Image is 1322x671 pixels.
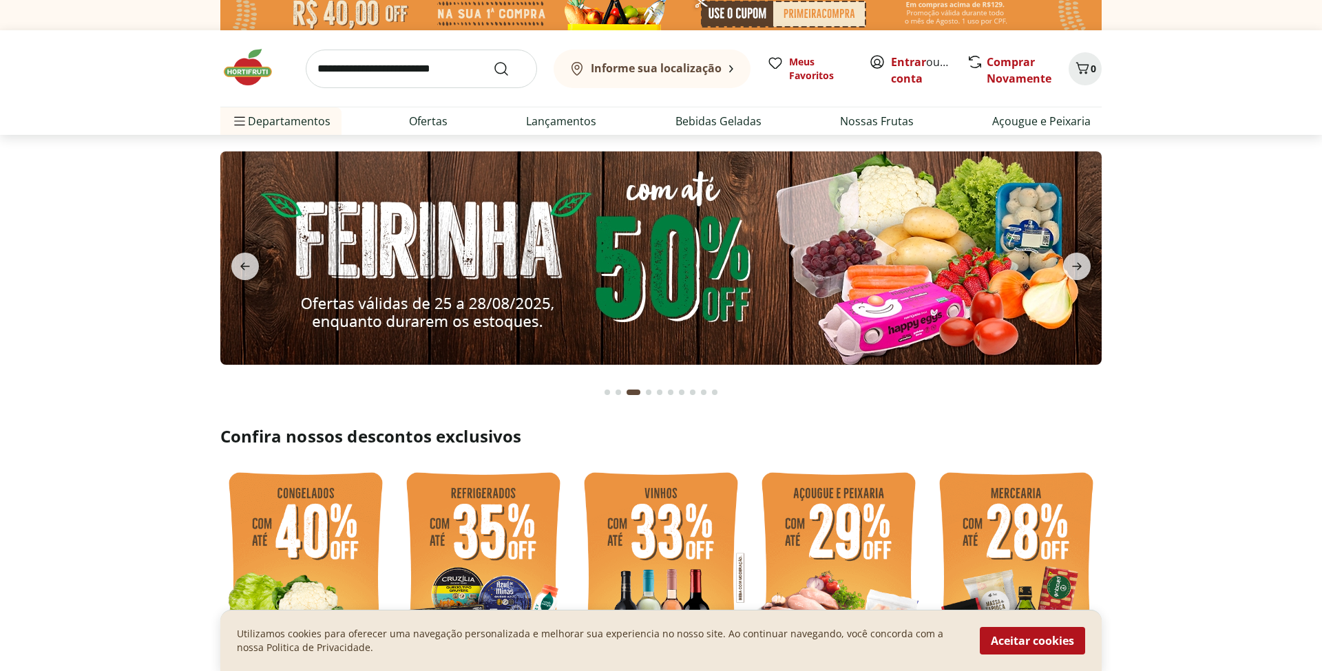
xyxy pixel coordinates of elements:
[1091,62,1096,75] span: 0
[891,54,952,87] span: ou
[698,376,709,409] button: Go to page 9 from fs-carousel
[767,55,852,83] a: Meus Favoritos
[220,425,1102,447] h2: Confira nossos descontos exclusivos
[654,376,665,409] button: Go to page 5 from fs-carousel
[613,376,624,409] button: Go to page 2 from fs-carousel
[306,50,537,88] input: search
[237,627,963,654] p: Utilizamos cookies para oferecer uma navegação personalizada e melhorar sua experiencia no nosso ...
[220,151,1102,365] img: feira
[409,113,448,129] a: Ofertas
[554,50,751,88] button: Informe sua localização
[1069,52,1102,85] button: Carrinho
[980,627,1085,654] button: Aceitar cookies
[624,376,643,409] button: Current page from fs-carousel
[526,113,596,129] a: Lançamentos
[643,376,654,409] button: Go to page 4 from fs-carousel
[891,54,926,70] a: Entrar
[891,54,967,86] a: Criar conta
[602,376,613,409] button: Go to page 1 from fs-carousel
[675,113,762,129] a: Bebidas Geladas
[987,54,1051,86] a: Comprar Novamente
[992,113,1091,129] a: Açougue e Peixaria
[591,61,722,76] b: Informe sua localização
[676,376,687,409] button: Go to page 7 from fs-carousel
[231,105,248,138] button: Menu
[220,47,289,88] img: Hortifruti
[687,376,698,409] button: Go to page 8 from fs-carousel
[1052,253,1102,280] button: next
[840,113,914,129] a: Nossas Frutas
[665,376,676,409] button: Go to page 6 from fs-carousel
[231,105,330,138] span: Departamentos
[709,376,720,409] button: Go to page 10 from fs-carousel
[789,55,852,83] span: Meus Favoritos
[493,61,526,77] button: Submit Search
[220,253,270,280] button: previous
